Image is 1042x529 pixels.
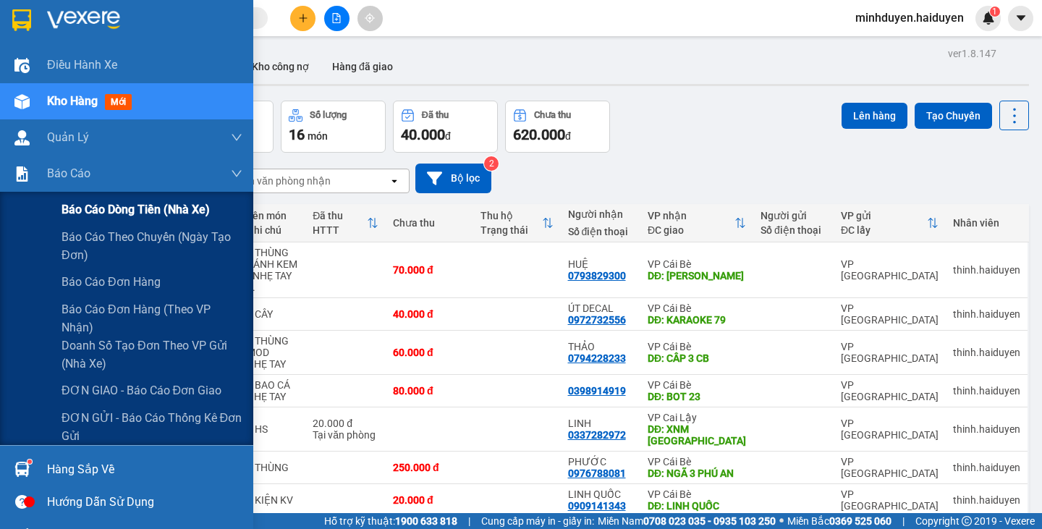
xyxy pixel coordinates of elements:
button: Số lượng16món [281,101,386,153]
div: NHẸ TAY [247,358,298,370]
div: VP Cái Bè [648,456,746,467]
div: DĐ: BOT 23 [648,391,746,402]
span: down [231,132,242,143]
div: VP Cái Bè [648,488,746,500]
div: 0909141343 [568,500,626,512]
div: NHẸ TAY [247,391,298,402]
svg: open [389,175,400,187]
div: thinh.haiduyen [953,308,1020,320]
div: LINH [568,418,633,429]
img: warehouse-icon [14,462,30,477]
div: Hàng sắp về [47,459,242,481]
div: VP [GEOGRAPHIC_DATA] [841,488,939,512]
div: VP Cái Bè [648,302,746,314]
button: plus [290,6,315,31]
span: plus [298,13,308,23]
div: VP [GEOGRAPHIC_DATA] [841,456,939,479]
button: aim [357,6,383,31]
div: 0398914919 [568,385,626,397]
div: Thu hộ [480,210,542,221]
button: Chưa thu620.000đ [505,101,610,153]
button: Kho công nợ [240,49,321,84]
span: Quản Lý [47,128,89,146]
div: Trạng thái [480,224,542,236]
div: THẢO [568,341,633,352]
div: 0337282972 [568,429,626,441]
button: Tạo Chuyến [915,103,992,129]
div: VP Cái Bè [648,341,746,352]
span: | [902,513,905,529]
img: solution-icon [14,166,30,182]
span: copyright [962,516,972,526]
div: HUỆ [568,258,633,270]
span: Hỗ trợ kỹ thuật: [324,513,457,529]
div: thinh.haiduyen [953,347,1020,358]
div: thinh.haiduyen [953,423,1020,435]
span: Báo cáo dòng tiền (nhà xe) [62,200,210,219]
span: mới [105,94,132,110]
span: | [468,513,470,529]
div: thinh.haiduyen [953,462,1020,473]
button: Đã thu40.000đ [393,101,498,153]
button: Lên hàng [842,103,907,129]
div: VP nhận [648,210,734,221]
div: Chọn văn phòng nhận [231,174,331,188]
sup: 1 [990,7,1000,17]
span: minhduyen.haiduyen [844,9,975,27]
div: Số điện thoại [568,226,633,237]
div: VP Cái Bè [648,379,746,391]
button: caret-down [1008,6,1033,31]
div: DĐ: HUỲNH VĂN SÂM [648,270,746,282]
span: món [308,130,328,142]
span: đ [445,130,451,142]
div: DĐ: CÂP 3 CB [648,352,746,364]
span: aim [365,13,375,23]
div: ĐC giao [648,224,734,236]
span: Kho hàng [47,94,98,108]
sup: 2 [484,156,499,171]
span: Miền Bắc [787,513,891,529]
div: DĐ: KARAOKE 79 [648,314,746,326]
div: 0794228233 [568,352,626,364]
div: Số lượng [310,110,347,120]
div: Số điện thoại [761,224,826,236]
th: Toggle SortBy [640,204,753,242]
strong: 0369 525 060 [829,515,891,527]
div: LINH QUỐC [568,488,633,500]
div: 0793829300 [568,270,626,282]
span: Điều hành xe [47,56,117,74]
div: VP gửi [841,210,927,221]
span: đ [565,130,571,142]
button: Hàng đã giao [321,49,404,84]
div: DĐ: XNM VIỆT TÂN [648,423,746,447]
div: ĐC lấy [841,224,927,236]
span: down [231,168,242,179]
div: thinh.haiduyen [953,264,1020,276]
span: caret-down [1015,12,1028,25]
div: 0976788081 [568,467,626,479]
sup: 1 [27,460,32,464]
div: HTTT [313,224,367,236]
div: 2 BAO CÁ [247,379,298,391]
button: file-add [324,6,350,31]
span: Báo cáo [47,164,90,182]
button: Bộ lọc [415,164,491,193]
div: 6 THÙNG [247,462,298,473]
th: Toggle SortBy [834,204,946,242]
img: logo-vxr [12,9,31,31]
div: Nhân viên [953,217,1020,229]
div: Người gửi [761,210,826,221]
div: VP [GEOGRAPHIC_DATA] [841,418,939,441]
span: ĐƠN GIAO - Báo cáo đơn giao [62,381,221,399]
div: Ghi chú [247,224,298,236]
th: Toggle SortBy [473,204,561,242]
div: Tên món [247,210,298,221]
th: Toggle SortBy [305,204,386,242]
div: 1 HS [247,423,298,435]
div: 1 THÙNG MOD [247,335,298,358]
span: 16 [289,126,305,143]
div: VP [GEOGRAPHIC_DATA] [841,258,939,282]
span: Báo cáo Đơn Hàng (Theo VP nhận) [62,300,242,337]
div: 60.000 đ [393,347,466,358]
span: question-circle [15,495,29,509]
